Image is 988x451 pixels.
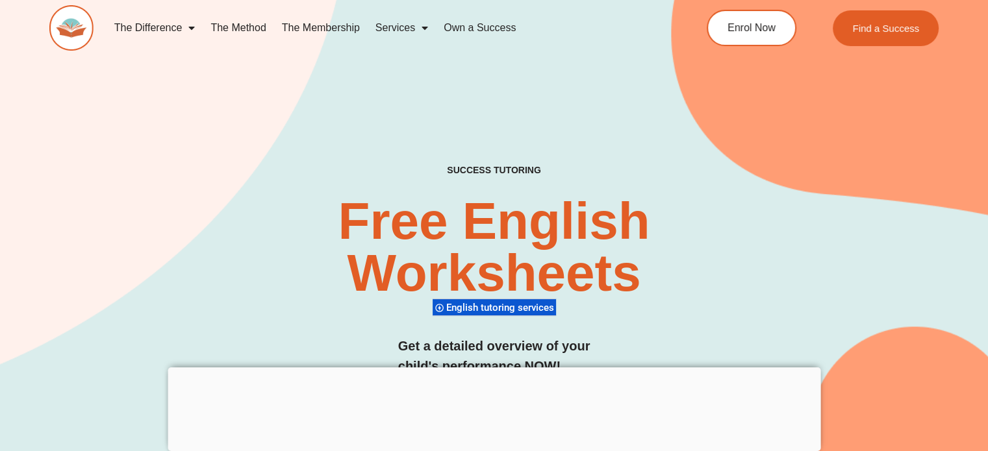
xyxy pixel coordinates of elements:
iframe: Advertisement [168,367,820,448]
a: Find a Success [833,10,939,46]
a: The Membership [274,13,368,43]
a: Services [368,13,436,43]
h4: SUCCESS TUTORING​ [362,165,626,176]
a: Enrol Now [707,10,796,46]
a: Own a Success [436,13,524,43]
nav: Menu [107,13,656,43]
a: The Difference [107,13,203,43]
span: Enrol Now [728,23,776,33]
h3: Get a detailed overview of your child's performance NOW! [398,336,590,376]
h2: Free English Worksheets​ [201,195,787,299]
a: The Method [203,13,273,43]
span: Find a Success [852,23,919,33]
span: English tutoring services [446,302,558,313]
div: English tutoring services [433,299,556,316]
iframe: Chat Widget [772,305,988,451]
